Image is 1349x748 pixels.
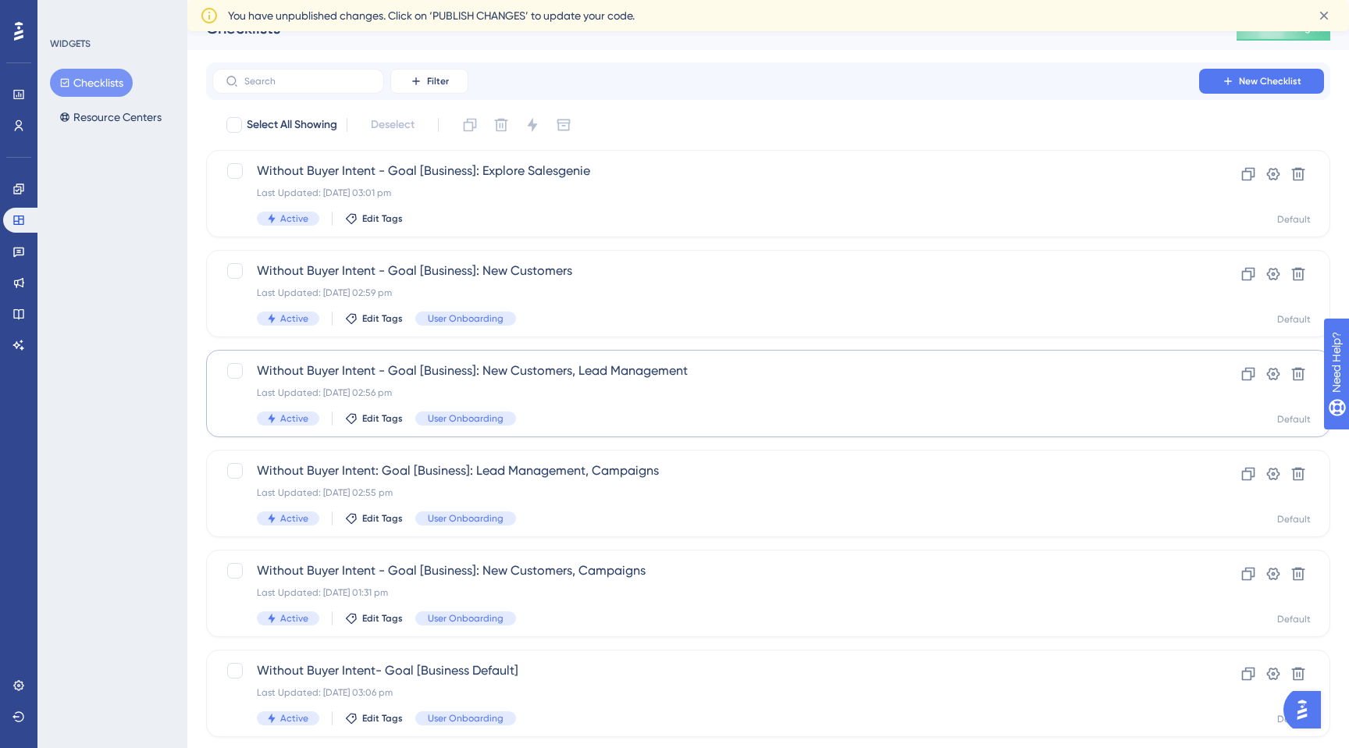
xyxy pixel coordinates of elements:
[247,116,337,134] span: Select All Showing
[257,686,1155,699] div: Last Updated: [DATE] 03:06 pm
[257,586,1155,599] div: Last Updated: [DATE] 01:31 pm
[257,262,1155,280] span: Without Buyer Intent - Goal [Business]: New Customers
[280,712,308,725] span: Active
[362,312,403,325] span: Edit Tags
[1277,513,1311,525] div: Default
[362,212,403,225] span: Edit Tags
[1283,686,1330,733] iframe: UserGuiding AI Assistant Launcher
[37,4,98,23] span: Need Help?
[50,103,171,131] button: Resource Centers
[280,312,308,325] span: Active
[345,312,403,325] button: Edit Tags
[280,412,308,425] span: Active
[1277,713,1311,725] div: Default
[428,712,504,725] span: User Onboarding
[1277,413,1311,426] div: Default
[280,212,308,225] span: Active
[390,69,468,94] button: Filter
[427,75,449,87] span: Filter
[228,6,635,25] span: You have unpublished changes. Click on ‘PUBLISH CHANGES’ to update your code.
[345,412,403,425] button: Edit Tags
[257,661,1155,680] span: Without Buyer Intent- Goal [Business Default]
[244,76,371,87] input: Search
[362,512,403,525] span: Edit Tags
[428,612,504,625] span: User Onboarding
[280,512,308,525] span: Active
[428,312,504,325] span: User Onboarding
[50,69,133,97] button: Checklists
[1277,213,1311,226] div: Default
[428,512,504,525] span: User Onboarding
[362,612,403,625] span: Edit Tags
[1277,313,1311,326] div: Default
[345,212,403,225] button: Edit Tags
[362,412,403,425] span: Edit Tags
[345,712,403,725] button: Edit Tags
[257,486,1155,499] div: Last Updated: [DATE] 02:55 pm
[1239,75,1301,87] span: New Checklist
[257,287,1155,299] div: Last Updated: [DATE] 02:59 pm
[345,512,403,525] button: Edit Tags
[257,461,1155,480] span: Without Buyer Intent: Goal [Business]: Lead Management, Campaigns
[1277,613,1311,625] div: Default
[1199,69,1324,94] button: New Checklist
[257,187,1155,199] div: Last Updated: [DATE] 03:01 pm
[50,37,91,50] div: WIDGETS
[257,386,1155,399] div: Last Updated: [DATE] 02:56 pm
[280,612,308,625] span: Active
[345,612,403,625] button: Edit Tags
[257,362,1155,380] span: Without Buyer Intent - Goal [Business]: New Customers, Lead Management
[257,561,1155,580] span: Without Buyer Intent - Goal [Business]: New Customers, Campaigns
[371,116,415,134] span: Deselect
[428,412,504,425] span: User Onboarding
[257,162,1155,180] span: Without Buyer Intent - Goal [Business]: Explore Salesgenie
[357,111,429,139] button: Deselect
[362,712,403,725] span: Edit Tags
